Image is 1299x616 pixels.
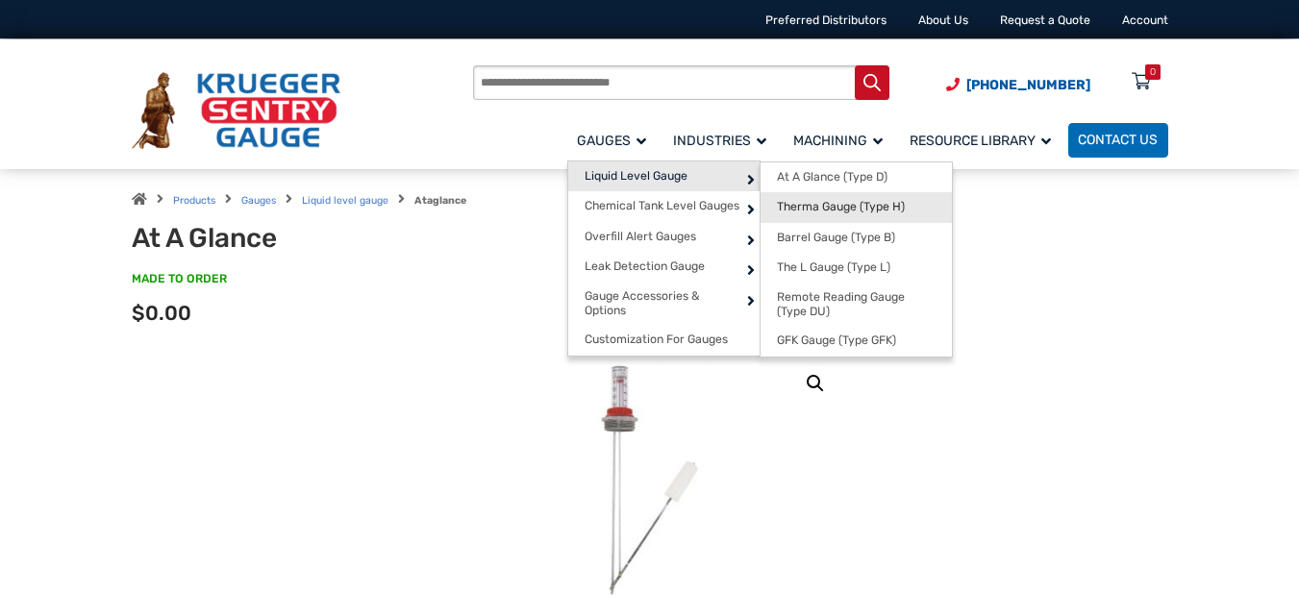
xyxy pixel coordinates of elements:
span: Chemical Tank Level Gauges [585,199,739,213]
span: Barrel Gauge (Type B) [777,231,895,245]
a: View full-screen image gallery [798,366,833,401]
a: Gauge Accessories & Options [568,283,760,326]
span: Customization For Gauges [585,333,728,347]
a: Account [1122,13,1168,27]
span: MADE TO ORDER [132,271,227,288]
a: Leak Detection Gauge [568,252,760,283]
a: Remote Reading Gauge (Type DU) [761,283,952,327]
div: 0 [1150,64,1156,80]
a: Chemical Tank Level Gauges [568,191,760,222]
a: GFK Gauge (Type GFK) [761,326,952,357]
a: Machining [784,120,900,160]
span: Gauge Accessories & Options [585,289,742,319]
span: [PHONE_NUMBER] [966,77,1090,93]
a: At A Glance (Type D) [761,162,952,193]
a: Barrel Gauge (Type B) [761,223,952,254]
a: Phone Number (920) 434-8860 [946,75,1090,95]
span: Overfill Alert Gauges [585,230,696,244]
a: Overfill Alert Gauges [568,222,760,253]
a: Therma Gauge (Type H) [761,192,952,223]
a: Liquid level gauge [302,194,388,207]
span: Leak Detection Gauge [585,259,705,274]
a: Customization For Gauges [568,325,760,356]
h1: At A Glance [132,222,546,255]
a: Preferred Distributors [765,13,887,27]
a: Products [173,194,215,207]
a: Contact Us [1068,123,1168,158]
span: Machining [793,133,883,149]
span: Gauges [577,133,646,149]
a: Liquid Level Gauge [568,161,760,192]
a: Request a Quote [1000,13,1090,27]
a: Gauges [567,120,663,160]
span: Liquid Level Gauge [585,169,687,184]
a: The L Gauge (Type L) [761,253,952,283]
span: Industries [673,133,766,149]
span: Contact Us [1078,133,1158,149]
img: At A Glance [549,353,751,605]
span: The L Gauge (Type L) [777,260,890,275]
span: Remote Reading Gauge (Type DU) [777,290,935,320]
a: Resource Library [900,120,1068,160]
span: Therma Gauge (Type H) [777,200,905,214]
img: Krueger Sentry Gauge [132,72,340,149]
a: Gauges [241,194,276,207]
a: About Us [918,13,968,27]
span: At A Glance (Type D) [777,170,887,185]
span: $0.00 [132,301,191,325]
span: GFK Gauge (Type GFK) [777,333,896,348]
span: Resource Library [910,133,1051,149]
strong: Ataglance [414,194,466,207]
a: Industries [663,120,784,160]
